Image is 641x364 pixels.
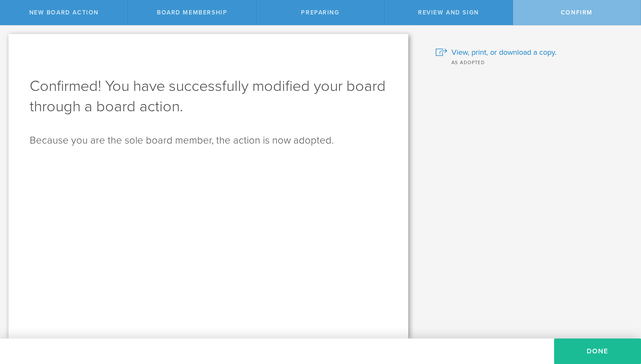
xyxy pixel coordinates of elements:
[157,9,227,16] span: Board Membership
[554,339,641,364] button: Done
[435,58,628,66] div: As adopted
[301,9,339,16] span: Preparing
[451,47,557,58] span: View, print, or download a copy.
[418,9,479,16] span: Review and Sign
[30,76,387,117] h1: Confirmed! You have successfully modified your board through a board action.
[30,134,387,147] h2: Because you are the sole board member, the action is now adopted.
[29,9,99,16] span: New Board Action
[561,9,593,16] span: Confirm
